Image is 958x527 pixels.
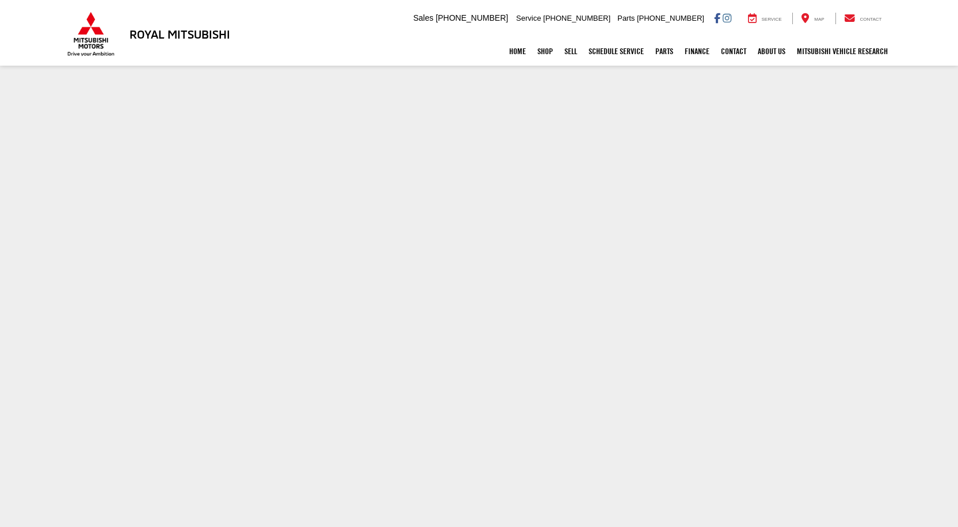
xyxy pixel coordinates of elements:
[650,37,679,66] a: Parts: Opens in a new tab
[436,13,508,22] span: [PHONE_NUMBER]
[835,13,891,24] a: Contact
[65,12,117,56] img: Mitsubishi
[129,28,230,40] h3: Royal Mitsubishi
[413,13,433,22] span: Sales
[617,14,635,22] span: Parts
[543,14,610,22] span: [PHONE_NUMBER]
[532,37,559,66] a: Shop
[714,13,720,22] a: Facebook: Click to visit our Facebook page
[679,37,715,66] a: Finance
[814,17,824,22] span: Map
[583,37,650,66] a: Schedule Service: Opens in a new tab
[752,37,791,66] a: About Us
[792,13,833,24] a: Map
[503,37,532,66] a: Home
[723,13,731,22] a: Instagram: Click to visit our Instagram page
[715,37,752,66] a: Contact
[739,13,791,24] a: Service
[559,37,583,66] a: Sell
[860,17,881,22] span: Contact
[791,37,894,66] a: Mitsubishi Vehicle Research
[516,14,541,22] span: Service
[637,14,704,22] span: [PHONE_NUMBER]
[762,17,782,22] span: Service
